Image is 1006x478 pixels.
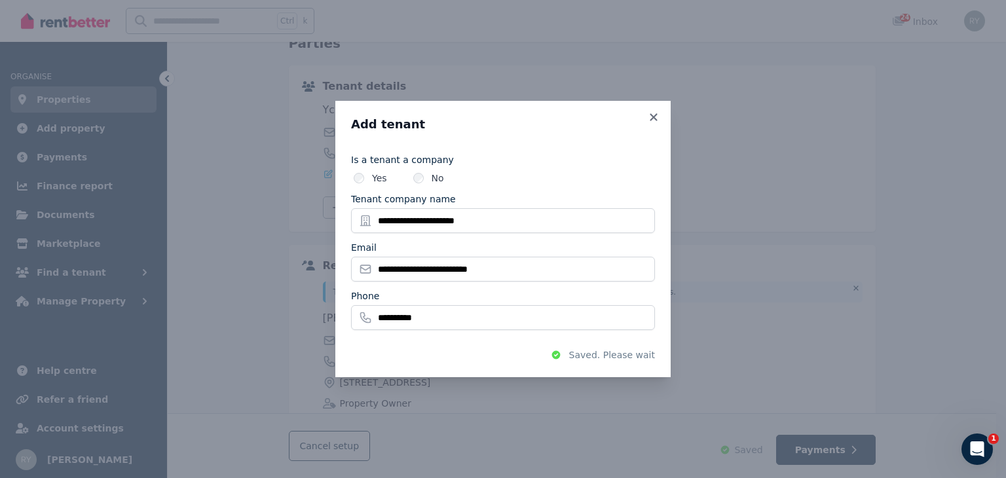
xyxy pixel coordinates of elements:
[351,117,655,132] h3: Add tenant
[351,241,377,254] label: Email
[372,172,387,185] label: Yes
[432,172,444,185] label: No
[351,193,456,206] label: Tenant company name
[569,348,655,361] span: Saved. Please wait
[351,289,379,303] label: Phone
[351,153,655,166] label: Is a tenant a company
[988,433,999,444] span: 1
[961,433,993,465] iframe: Intercom live chat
